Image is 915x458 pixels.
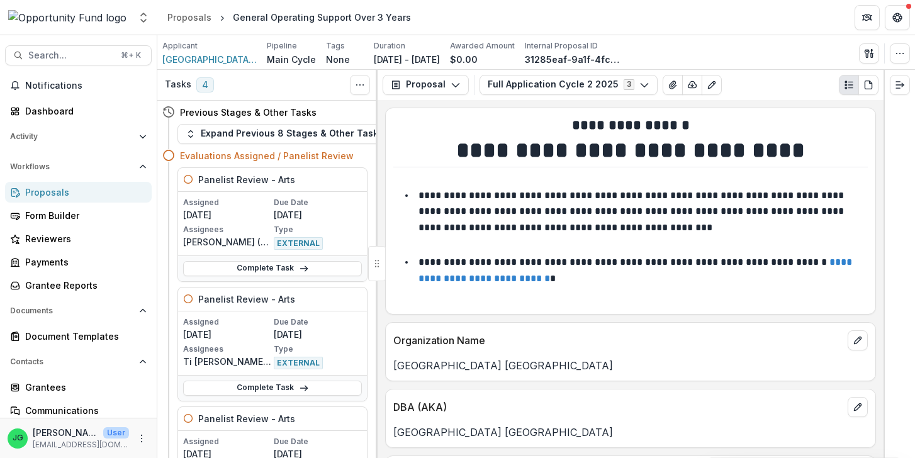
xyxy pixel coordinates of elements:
p: [DATE] [274,328,362,341]
span: Documents [10,306,134,315]
p: DBA (AKA) [393,399,843,415]
img: Opportunity Fund logo [8,10,126,25]
div: Communications [25,404,142,417]
a: Dashboard [5,101,152,121]
p: Assignees [183,343,271,355]
button: edit [848,397,868,417]
button: Expand right [890,75,910,95]
button: Full Application Cycle 2 20253 [480,75,658,95]
p: 31285eaf-9a1f-4fc3-8ca4-b1ede1fd0144 [525,53,619,66]
span: 4 [196,77,214,92]
p: Tags [326,40,345,52]
div: Payments [25,255,142,269]
p: [PERSON_NAME] ([PERSON_NAME][EMAIL_ADDRESS][DOMAIN_NAME]) [183,235,271,249]
div: Dashboard [25,104,142,118]
button: View Attached Files [663,75,683,95]
div: Grantee Reports [25,279,142,292]
p: [EMAIL_ADDRESS][DOMAIN_NAME] [33,439,129,450]
button: Proposal [383,75,469,95]
p: [DATE] [183,328,271,341]
p: Duration [374,40,405,52]
a: Grantee Reports [5,275,152,296]
a: Payments [5,252,152,272]
div: General Operating Support Over 3 Years [233,11,411,24]
a: Form Builder [5,205,152,226]
div: Proposals [167,11,211,24]
p: Type [274,224,362,235]
p: Awarded Amount [450,40,515,52]
button: Edit as form [702,75,722,95]
p: Due Date [274,316,362,328]
div: Grantees [25,381,142,394]
p: User [103,427,129,438]
p: [GEOGRAPHIC_DATA] [GEOGRAPHIC_DATA] [393,425,868,440]
button: Search... [5,45,152,65]
button: edit [848,330,868,350]
span: Search... [28,50,113,61]
p: [DATE] [274,208,362,221]
a: Complete Task [183,261,362,276]
h5: Panelist Review - Arts [198,293,295,306]
span: EXTERNAL [274,357,323,369]
p: Assignees [183,224,271,235]
p: Assigned [183,316,271,328]
nav: breadcrumb [162,8,416,26]
a: Proposals [5,182,152,203]
div: Proposals [25,186,142,199]
span: Contacts [10,357,134,366]
h5: Panelist Review - Arts [198,173,295,186]
button: Plaintext view [839,75,859,95]
a: [GEOGRAPHIC_DATA] [GEOGRAPHIC_DATA] [162,53,257,66]
div: Form Builder [25,209,142,222]
div: Jake Goodman [13,434,23,442]
h4: Evaluations Assigned / Panelist Review [180,149,354,162]
button: Expand Previous 8 Stages & Other Tasks [177,124,391,144]
p: None [326,53,350,66]
button: Get Help [885,5,910,30]
button: Open Workflows [5,157,152,177]
button: Notifications [5,75,152,96]
h3: Tasks [165,79,191,90]
p: Due Date [274,436,362,447]
p: Main Cycle [267,53,316,66]
h4: Previous Stages & Other Tasks [180,106,317,119]
span: EXTERNAL [274,237,323,250]
a: Communications [5,400,152,421]
p: Internal Proposal ID [525,40,598,52]
button: Toggle View Cancelled Tasks [350,75,370,95]
button: Open Documents [5,301,152,321]
span: Workflows [10,162,134,171]
p: [DATE] - [DATE] [374,53,440,66]
p: Ti [PERSON_NAME] ([DOMAIN_NAME][EMAIL_ADDRESS][DOMAIN_NAME]) [183,355,271,368]
p: [GEOGRAPHIC_DATA] [GEOGRAPHIC_DATA] [393,358,868,373]
p: Due Date [274,197,362,208]
h5: Panelist Review - Arts [198,412,295,425]
a: Reviewers [5,228,152,249]
a: Proposals [162,8,216,26]
button: Open entity switcher [135,5,152,30]
span: Notifications [25,81,147,91]
a: Grantees [5,377,152,398]
p: Organization Name [393,333,843,348]
p: $0.00 [450,53,478,66]
p: Assigned [183,436,271,447]
p: [DATE] [183,208,271,221]
a: Complete Task [183,381,362,396]
button: PDF view [858,75,879,95]
button: Open Activity [5,126,152,147]
p: Type [274,343,362,355]
div: Document Templates [25,330,142,343]
div: Reviewers [25,232,142,245]
button: Partners [855,5,880,30]
button: Open Contacts [5,352,152,372]
p: Applicant [162,40,198,52]
button: More [134,431,149,446]
span: Activity [10,132,134,141]
p: Assigned [183,197,271,208]
a: Document Templates [5,326,152,347]
p: [PERSON_NAME] [33,426,98,439]
p: Pipeline [267,40,297,52]
div: ⌘ + K [118,48,143,62]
